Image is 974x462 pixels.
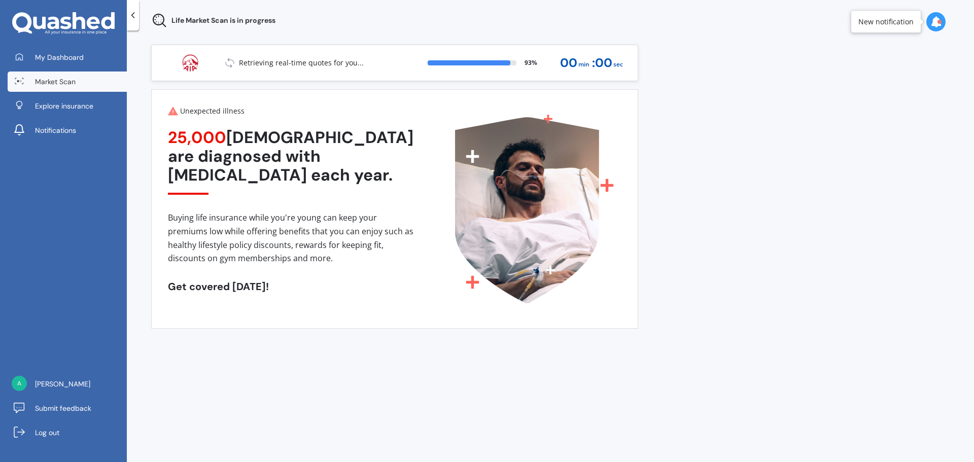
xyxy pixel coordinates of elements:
div: Buying life insurance while you're young can keep your premiums low while offering benefits that ... [168,211,413,265]
span: : 00 [592,56,612,70]
a: Explore insurance [8,96,127,116]
span: Market Scan [35,77,76,87]
span: Get covered [DATE]! [168,280,269,293]
a: Market Scan [8,72,127,92]
div: [DEMOGRAPHIC_DATA] are diagnosed with [MEDICAL_DATA] each year. [168,128,413,195]
span: min [578,58,589,72]
span: 25,000 [168,127,226,148]
a: Notifications [8,120,127,140]
img: unexpected illness [413,106,629,313]
p: Retrieving real-time quotes for you... [239,58,364,68]
a: My Dashboard [8,47,127,67]
span: My Dashboard [35,52,84,62]
span: Submit feedback [35,403,91,413]
span: Log out [35,428,59,438]
div: Life Market Scan is in progress [151,12,275,28]
img: 71e9687d177b4dfef306837042ab83bf [12,376,27,391]
a: Submit feedback [8,398,127,418]
div: Unexpected illness [168,106,413,116]
span: 93 % [525,58,537,68]
span: sec [613,58,623,72]
span: Explore insurance [35,101,93,111]
span: Notifications [35,125,76,135]
a: [PERSON_NAME] [8,374,127,394]
span: 00 [560,56,577,70]
div: New notification [858,17,914,27]
span: [PERSON_NAME] [35,379,90,389]
a: Log out [8,422,127,443]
